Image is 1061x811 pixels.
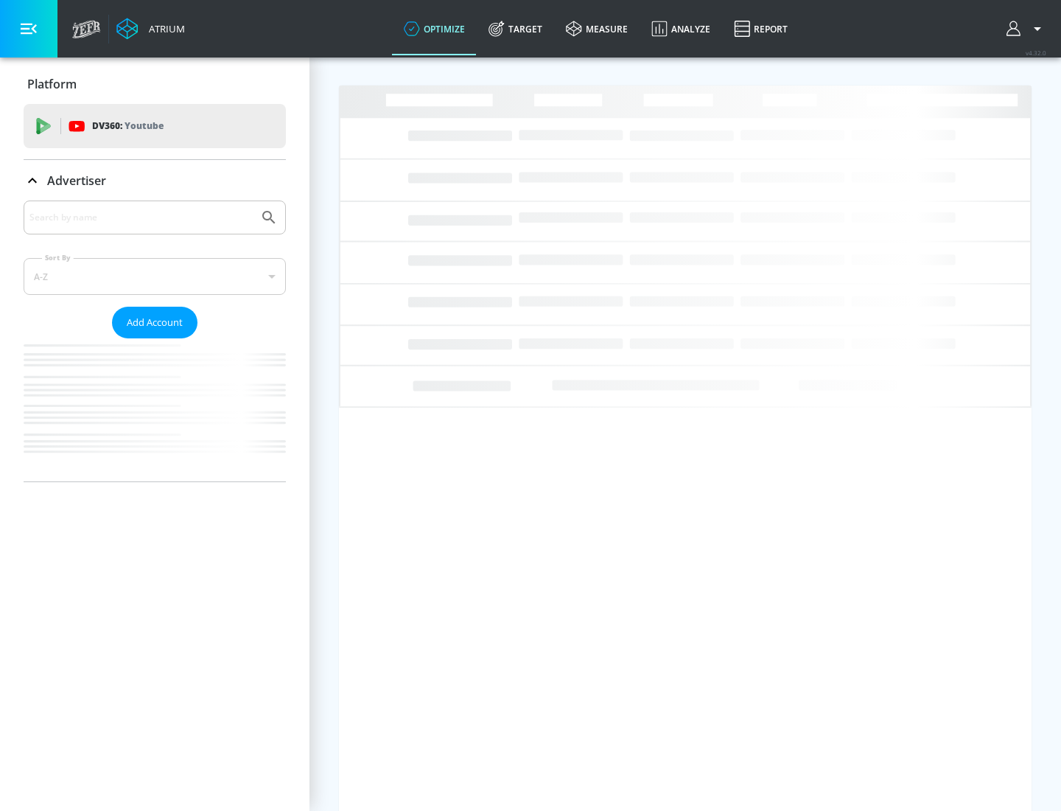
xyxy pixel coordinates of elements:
div: Atrium [143,22,185,35]
a: optimize [392,2,477,55]
div: A-Z [24,258,286,295]
p: Advertiser [47,173,106,189]
a: Target [477,2,554,55]
span: v 4.32.0 [1026,49,1046,57]
a: Analyze [640,2,722,55]
div: DV360: Youtube [24,104,286,148]
p: DV360: [92,118,164,134]
button: Add Account [112,307,197,338]
div: Platform [24,63,286,105]
div: Advertiser [24,201,286,481]
p: Platform [27,76,77,92]
input: Search by name [29,208,253,227]
label: Sort By [42,253,74,262]
span: Add Account [127,314,183,331]
div: Advertiser [24,160,286,201]
nav: list of Advertiser [24,338,286,481]
a: Atrium [116,18,185,40]
p: Youtube [125,118,164,133]
a: measure [554,2,640,55]
a: Report [722,2,799,55]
